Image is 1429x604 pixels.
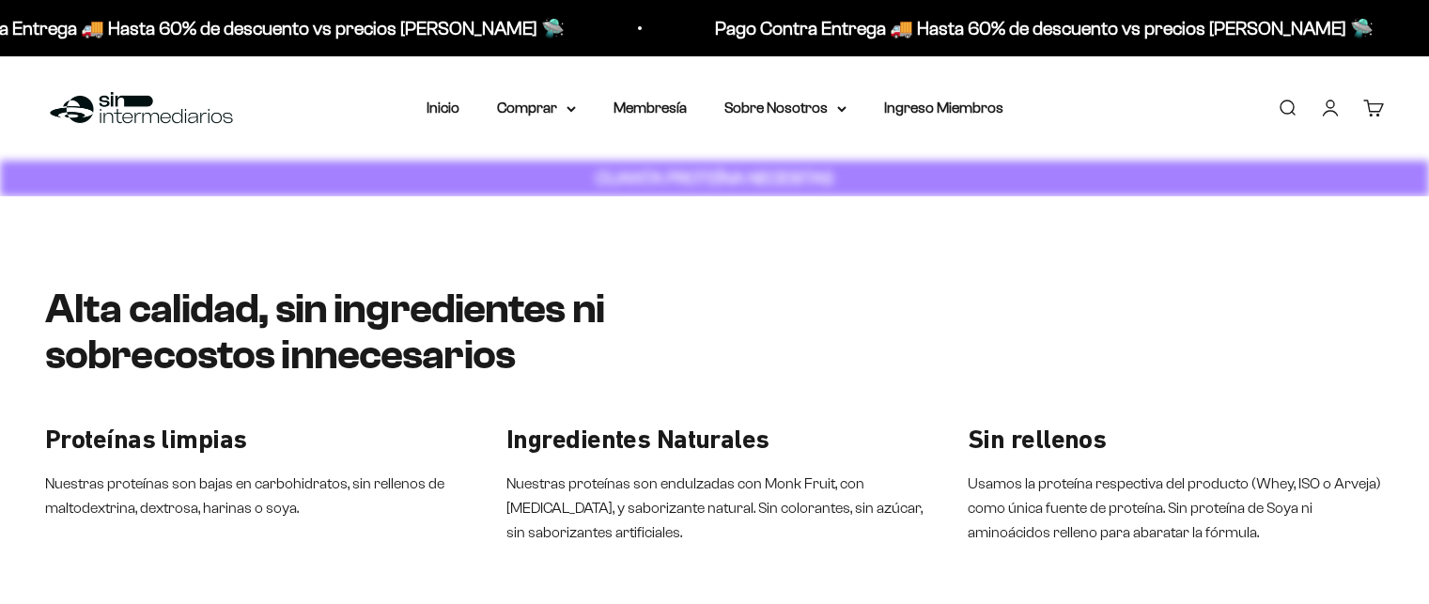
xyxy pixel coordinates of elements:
[596,168,833,188] strong: CUANTA PROTEÍNA NECESITAS
[884,100,1003,116] a: Ingreso Miembros
[45,472,461,519] p: Nuestras proteínas son bajas en carbohidratos, sin rellenos de maltodextrina, dextrosa, harinas o...
[709,13,1368,43] p: Pago Contra Entrega 🚚 Hasta 60% de descuento vs precios [PERSON_NAME] 🛸
[506,423,923,457] p: Ingredientes Naturales
[724,96,847,120] summary: Sobre Nosotros
[497,96,576,120] summary: Comprar
[968,423,1384,457] p: Sin rellenos
[427,100,459,116] a: Inicio
[506,472,923,544] p: Nuestras proteínas son endulzadas con Monk Fruit, con [MEDICAL_DATA], y saborizante natural. Sin ...
[614,100,687,116] a: Membresía
[45,286,604,377] split-lines: Alta calidad, sin ingredientes ni sobrecostos innecesarios
[968,472,1384,544] p: Usamos la proteína respectiva del producto (Whey, ISO o Arveja) como única fuente de proteína. Si...
[45,423,461,457] p: Proteínas limpias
